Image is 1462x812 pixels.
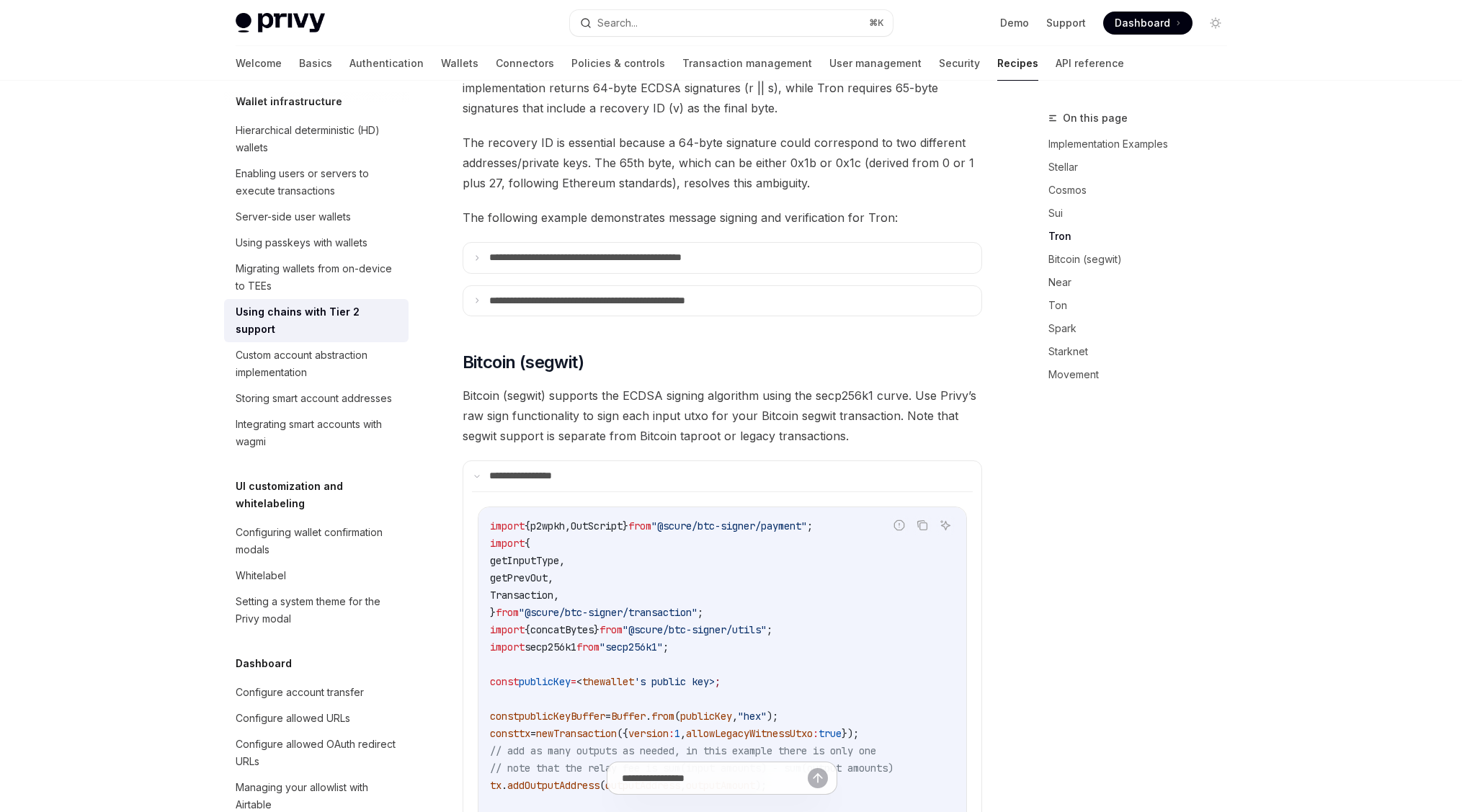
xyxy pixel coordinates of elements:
[646,710,651,723] span: .
[463,208,982,228] span: The following example demonstrates message signing and verification for Tron:
[536,727,553,740] span: new
[236,593,400,628] div: Setting a system theme for the Privy modal
[236,416,400,450] div: Integrating smart accounts with wagmi
[997,46,1038,81] a: Recipes
[224,299,409,342] a: Using chains with Tier 2 support
[634,675,715,688] span: 's public key>
[490,589,553,602] span: Transaction
[224,204,409,230] a: Server-side user wallets
[570,10,893,36] button: Search...⌘K
[594,623,599,636] span: }
[236,46,282,81] a: Welcome
[519,727,530,740] span: tx
[236,736,400,770] div: Configure allowed OAuth redirect URLs
[1103,12,1193,35] a: Dashboard
[463,385,982,446] span: Bitcoin (segwit) supports the ECDSA signing algorithm using the secp256k1 curve. Use Privy’s raw ...
[628,519,651,532] span: from
[869,17,884,29] span: ⌘ K
[605,710,611,723] span: =
[525,519,530,532] span: {
[224,230,409,256] a: Using passkeys with wallets
[669,727,674,740] span: :
[1056,46,1124,81] a: API reference
[565,519,571,532] span: ,
[732,710,738,723] span: ,
[553,727,617,740] span: Transaction
[651,710,674,723] span: from
[519,710,605,723] span: publicKeyBuffer
[680,710,732,723] span: publicKey
[738,710,767,723] span: "hex"
[525,623,530,636] span: {
[236,122,400,156] div: Hierarchical deterministic (HD) wallets
[441,46,478,81] a: Wallets
[1000,16,1029,30] a: Demo
[1048,225,1239,248] a: Tron
[463,133,982,193] span: The recovery ID is essential because a 64-byte signature could correspond to two different addres...
[490,675,519,688] span: const
[519,675,571,688] span: publicKey
[571,46,665,81] a: Policies & controls
[490,554,559,567] span: getInputType
[819,727,842,740] span: true
[490,537,525,550] span: import
[571,675,576,688] span: =
[490,710,519,723] span: const
[496,46,554,81] a: Connectors
[651,519,807,532] span: "@scure/btc-signer/payment"
[490,744,876,757] span: // add as many outputs as needed, in this example there is only one
[576,675,582,688] span: <
[236,260,400,295] div: Migrating wallets from on-device to TEEs
[224,705,409,731] a: Configure allowed URLs
[890,516,909,535] button: Report incorrect code
[1046,16,1086,30] a: Support
[1048,340,1239,363] a: Starknet
[224,731,409,775] a: Configure allowed OAuth redirect URLs
[236,208,351,226] div: Server-side user wallets
[224,563,409,589] a: Whitelabel
[224,411,409,455] a: Integrating smart accounts with wagmi
[236,234,367,251] div: Using passkeys with wallets
[582,675,599,688] span: the
[1048,156,1239,179] a: Stellar
[808,768,828,788] button: Send message
[1048,294,1239,317] a: Ton
[680,727,686,740] span: ,
[842,727,859,740] span: });
[224,679,409,705] a: Configure account transfer
[939,46,980,81] a: Security
[519,606,697,619] span: "@scure/btc-signer/transaction"
[236,13,325,33] img: light logo
[611,710,646,723] span: Buffer
[236,655,292,672] h5: Dashboard
[1063,110,1128,127] span: On this page
[617,727,628,740] span: ({
[525,537,530,550] span: {
[1204,12,1227,35] button: Toggle dark mode
[674,710,680,723] span: (
[663,641,669,653] span: ;
[559,554,565,567] span: ,
[674,727,680,740] span: 1
[349,46,424,81] a: Authentication
[1048,271,1239,294] a: Near
[767,710,778,723] span: );
[1048,179,1239,202] a: Cosmos
[1048,133,1239,156] a: Implementation Examples
[1048,248,1239,271] a: Bitcoin (segwit)
[599,675,634,688] span: wallet
[530,623,594,636] span: concatBytes
[224,342,409,385] a: Custom account abstraction implementation
[715,675,721,688] span: ;
[682,46,812,81] a: Transaction management
[936,516,955,535] button: Ask AI
[553,589,559,602] span: ,
[623,519,628,532] span: }
[599,623,623,636] span: from
[1115,16,1170,30] span: Dashboard
[236,303,400,338] div: Using chains with Tier 2 support
[1048,202,1239,225] a: Sui
[224,385,409,411] a: Storing smart account addresses
[597,14,638,32] div: Search...
[236,478,409,512] h5: UI customization and whitelabeling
